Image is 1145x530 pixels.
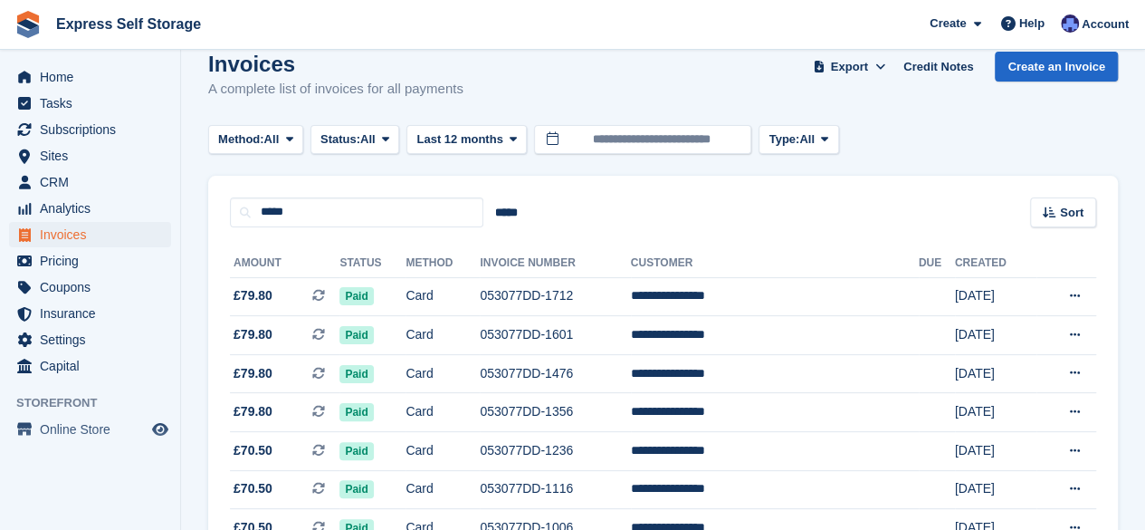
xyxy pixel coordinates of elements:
span: Last 12 months [416,130,502,149]
span: Method: [218,130,264,149]
a: menu [9,196,171,221]
span: Storefront [16,394,180,412]
span: £79.80 [234,286,272,305]
a: menu [9,275,171,300]
span: Insurance [40,301,148,326]
th: Status [339,249,406,278]
td: Card [406,277,480,316]
span: Help [1019,14,1045,33]
a: menu [9,417,171,442]
span: £70.50 [234,441,272,460]
a: menu [9,222,171,247]
span: Type: [768,130,799,149]
td: [DATE] [955,393,1036,432]
th: Due [919,249,955,278]
span: Export [831,58,868,76]
span: Paid [339,480,373,498]
a: Preview store [149,419,171,440]
span: All [264,130,280,149]
span: Subscriptions [40,117,148,142]
a: menu [9,64,171,90]
span: Settings [40,327,148,352]
td: 053077DD-1601 [480,316,630,355]
span: Paid [339,403,373,421]
th: Method [406,249,480,278]
img: stora-icon-8386f47178a22dfd0bd8f6a31ec36ba5ce8667c1dd55bd0f319d3a0aa187defe.svg [14,11,42,38]
span: £70.50 [234,479,272,498]
h1: Invoices [208,52,463,76]
td: 053077DD-1116 [480,470,630,509]
span: Create [930,14,966,33]
span: Tasks [40,91,148,116]
span: £79.80 [234,364,272,383]
td: 053077DD-1356 [480,393,630,432]
span: Home [40,64,148,90]
a: menu [9,327,171,352]
p: A complete list of invoices for all payments [208,79,463,100]
span: Paid [339,287,373,305]
span: All [360,130,376,149]
th: Amount [230,249,339,278]
span: Online Store [40,417,148,442]
a: Create an Invoice [995,52,1118,82]
a: menu [9,91,171,116]
span: Sort [1060,204,1083,222]
span: CRM [40,169,148,195]
td: 053077DD-1236 [480,432,630,471]
td: [DATE] [955,470,1036,509]
th: Invoice Number [480,249,630,278]
td: 053077DD-1476 [480,354,630,393]
button: Status: All [310,125,399,155]
button: Type: All [759,125,838,155]
span: Capital [40,353,148,379]
td: Card [406,354,480,393]
td: Card [406,432,480,471]
a: menu [9,301,171,326]
span: Invoices [40,222,148,247]
span: Paid [339,365,373,383]
th: Created [955,249,1036,278]
span: All [799,130,815,149]
td: [DATE] [955,277,1036,316]
a: menu [9,353,171,379]
a: Credit Notes [896,52,980,82]
a: menu [9,248,171,274]
td: [DATE] [955,432,1036,471]
img: Vahnika Batchu [1061,14,1079,33]
a: menu [9,117,171,142]
td: [DATE] [955,316,1036,355]
span: Account [1082,15,1129,34]
span: Analytics [40,196,148,221]
span: £79.80 [234,325,272,344]
span: £79.80 [234,402,272,421]
span: Pricing [40,248,148,274]
button: Export [809,52,889,82]
span: Paid [339,326,373,344]
td: Card [406,316,480,355]
a: menu [9,169,171,195]
td: Card [406,393,480,432]
th: Customer [631,249,919,278]
button: Last 12 months [406,125,527,155]
span: Sites [40,143,148,169]
a: menu [9,143,171,169]
span: Paid [339,442,373,460]
span: Status: [320,130,360,149]
td: 053077DD-1712 [480,277,630,316]
td: [DATE] [955,354,1036,393]
a: Express Self Storage [49,9,208,39]
button: Method: All [208,125,303,155]
td: Card [406,470,480,509]
span: Coupons [40,275,148,300]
